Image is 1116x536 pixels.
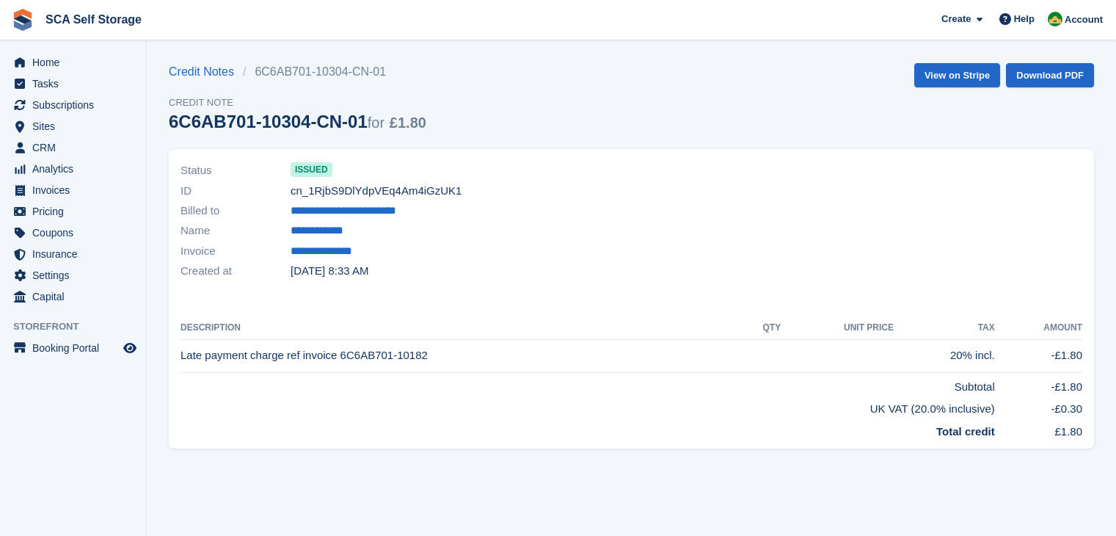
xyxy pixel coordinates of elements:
strong: Total credit [936,425,995,438]
td: UK VAT (20.0% inclusive) [180,395,995,418]
span: Coupons [32,222,120,243]
span: Invoices [32,180,120,200]
span: Name [180,222,291,239]
span: Status [180,162,291,179]
span: Credit Note [169,95,426,110]
span: CRM [32,137,120,158]
span: Insurance [32,244,120,264]
td: -£0.30 [995,395,1082,418]
span: Help [1014,12,1035,26]
span: Home [32,52,120,73]
span: Sites [32,116,120,137]
span: Booking Portal [32,338,120,358]
th: QTY [740,316,781,340]
a: SCA Self Storage [40,7,147,32]
span: Capital [32,286,120,307]
th: Unit Price [781,316,894,340]
a: View on Stripe [914,63,1000,87]
a: menu [7,180,139,200]
a: menu [7,222,139,243]
a: menu [7,137,139,158]
a: menu [7,95,139,115]
span: ID [180,183,291,200]
a: menu [7,338,139,358]
a: menu [7,73,139,94]
span: Tasks [32,73,120,94]
span: Billed to [180,203,291,220]
h1: 6C6AB701-10304-CN-01 [169,112,426,131]
nav: breadcrumbs [169,63,426,81]
span: for [368,115,384,131]
a: menu [7,244,139,264]
a: menu [7,52,139,73]
th: Amount [995,316,1082,340]
a: Credit Notes [169,63,243,81]
a: Download PDF [1006,63,1094,87]
td: -£1.80 [995,372,1082,395]
td: 20% incl. [894,339,995,372]
span: Pricing [32,201,120,222]
img: stora-icon-8386f47178a22dfd0bd8f6a31ec36ba5ce8667c1dd55bd0f319d3a0aa187defe.svg [12,9,34,31]
td: -£1.80 [995,339,1082,372]
span: Analytics [32,159,120,179]
a: menu [7,201,139,222]
a: menu [7,159,139,179]
span: issued [291,162,332,177]
a: menu [7,116,139,137]
span: Storefront [13,319,146,334]
a: menu [7,286,139,307]
td: Late payment charge ref invoice 6C6AB701-10182 [180,339,740,372]
span: Account [1065,12,1103,27]
span: Created at [180,263,291,280]
span: Subscriptions [32,95,120,115]
span: Invoice [180,243,291,260]
time: 2025-07-11 07:33:05 UTC [291,263,368,280]
a: menu [7,265,139,286]
span: Create [941,12,971,26]
td: £1.80 [995,418,1082,441]
th: Tax [894,316,995,340]
th: Description [180,316,740,340]
a: Preview store [121,339,139,357]
span: £1.80 [390,115,426,131]
span: Settings [32,265,120,286]
span: cn_1RjbS9DlYdpVEq4Am4iGzUK1 [291,183,462,200]
td: Subtotal [180,372,995,395]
